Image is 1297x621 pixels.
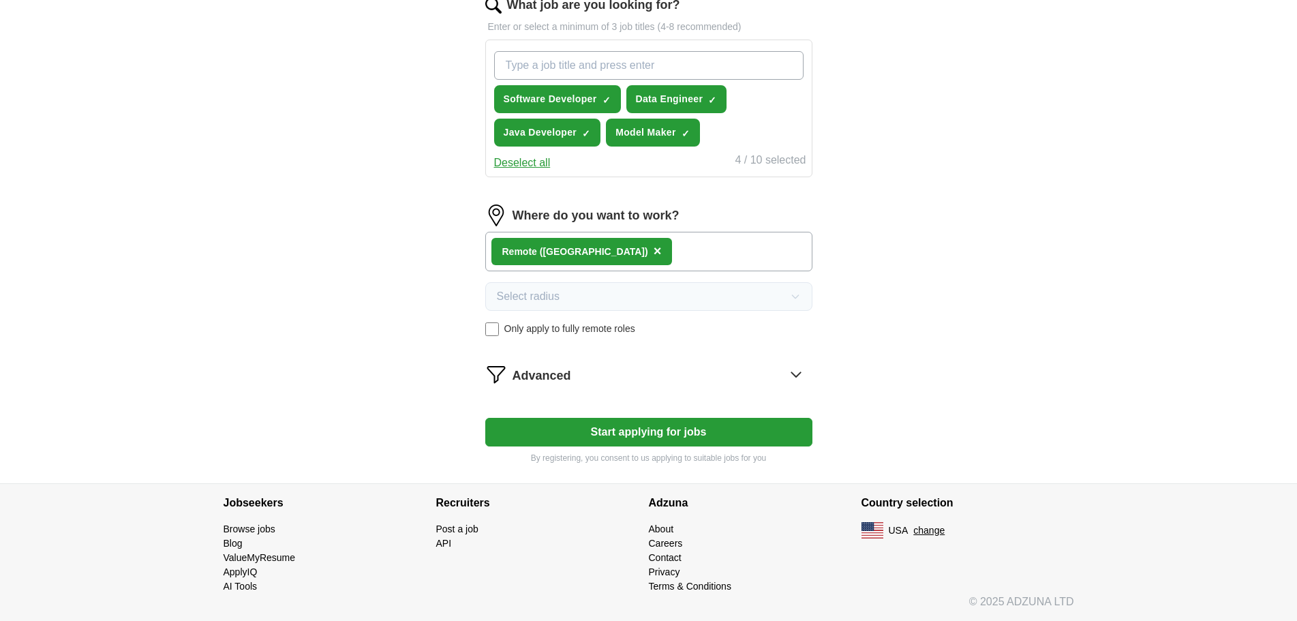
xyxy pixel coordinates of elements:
[494,155,551,171] button: Deselect all
[436,538,452,549] a: API
[485,282,812,311] button: Select radius
[636,92,703,106] span: Data Engineer
[504,125,577,140] span: Java Developer
[485,20,812,34] p: Enter or select a minimum of 3 job titles (4-8 recommended)
[485,322,499,336] input: Only apply to fully remote roles
[602,95,611,106] span: ✓
[224,581,258,592] a: AI Tools
[615,125,676,140] span: Model Maker
[224,538,243,549] a: Blog
[861,522,883,539] img: US flag
[485,363,507,385] img: filter
[654,241,662,262] button: ×
[504,322,635,336] span: Only apply to fully remote roles
[504,92,597,106] span: Software Developer
[224,552,296,563] a: ValueMyResume
[497,288,560,305] span: Select radius
[494,119,601,147] button: Java Developer✓
[606,119,700,147] button: Model Maker✓
[582,128,590,139] span: ✓
[485,205,507,226] img: location.png
[224,524,275,534] a: Browse jobs
[513,367,571,385] span: Advanced
[649,581,731,592] a: Terms & Conditions
[735,152,806,171] div: 4 / 10 selected
[682,128,690,139] span: ✓
[494,85,621,113] button: Software Developer✓
[649,524,674,534] a: About
[213,594,1085,621] div: © 2025 ADZUNA LTD
[649,538,683,549] a: Careers
[485,452,812,464] p: By registering, you consent to us applying to suitable jobs for you
[224,566,258,577] a: ApplyIQ
[889,524,909,538] span: USA
[502,245,648,259] div: Remote ([GEOGRAPHIC_DATA])
[913,524,945,538] button: change
[649,566,680,577] a: Privacy
[708,95,716,106] span: ✓
[654,243,662,258] span: ×
[485,418,812,446] button: Start applying for jobs
[436,524,478,534] a: Post a job
[649,552,682,563] a: Contact
[513,207,680,225] label: Where do you want to work?
[626,85,727,113] button: Data Engineer✓
[494,51,804,80] input: Type a job title and press enter
[861,484,1074,522] h4: Country selection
